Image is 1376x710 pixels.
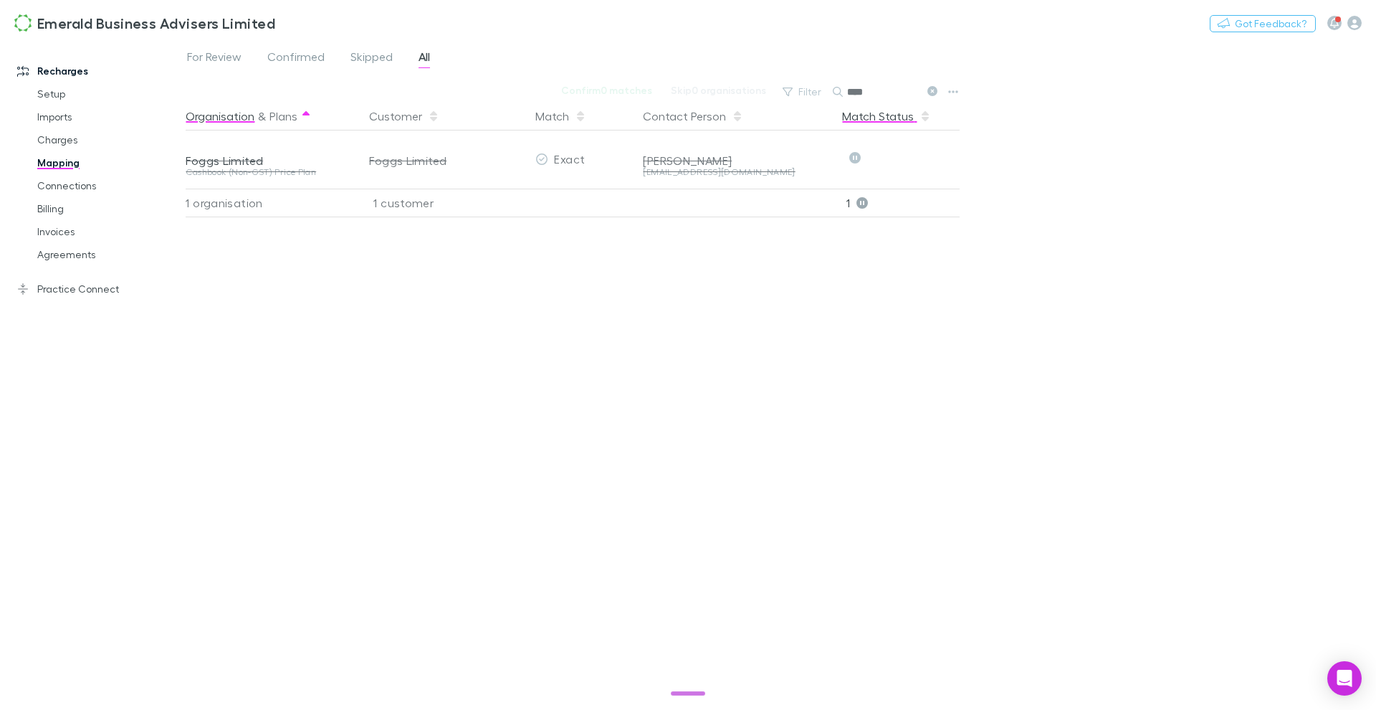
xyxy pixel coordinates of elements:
span: Confirmed [267,49,325,68]
div: Foggs Limited [369,132,524,189]
p: 1 [846,189,960,217]
div: 1 customer [358,189,530,217]
div: Open Intercom Messenger [1327,661,1362,696]
span: For Review [187,49,242,68]
a: Imports [23,105,183,128]
a: Setup [23,82,183,105]
svg: Skipped [849,152,861,164]
button: Match Status [842,102,931,131]
h3: Emerald Business Advisers Limited [37,14,275,32]
button: Match [535,102,586,131]
button: Organisation [186,102,254,131]
a: Agreements [23,243,183,266]
a: Invoices [23,220,183,243]
img: Emerald Business Advisers Limited's Logo [14,14,32,32]
a: Mapping [23,151,183,174]
button: Got Feedback? [1210,15,1316,32]
div: & [186,102,352,131]
a: Recharges [3,60,183,82]
div: 1 organisation [186,189,358,217]
span: All [419,49,430,68]
button: Contact Person [643,102,743,131]
button: Filter [775,83,830,100]
button: Skip0 organisations [661,82,775,99]
a: Practice Connect [3,278,183,300]
div: [EMAIL_ADDRESS][DOMAIN_NAME] [643,168,831,176]
button: Customer [369,102,439,131]
button: Plans [269,102,297,131]
span: Exact [554,152,585,166]
div: [PERSON_NAME] [643,153,831,168]
button: Confirm0 matches [552,82,661,99]
a: Connections [23,174,183,197]
div: Cashbook (Non-GST) Price Plan [186,168,352,176]
a: Charges [23,128,183,151]
span: Skipped [350,49,393,68]
div: Foggs Limited [186,153,352,168]
a: Emerald Business Advisers Limited [6,6,284,40]
a: Billing [23,197,183,220]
